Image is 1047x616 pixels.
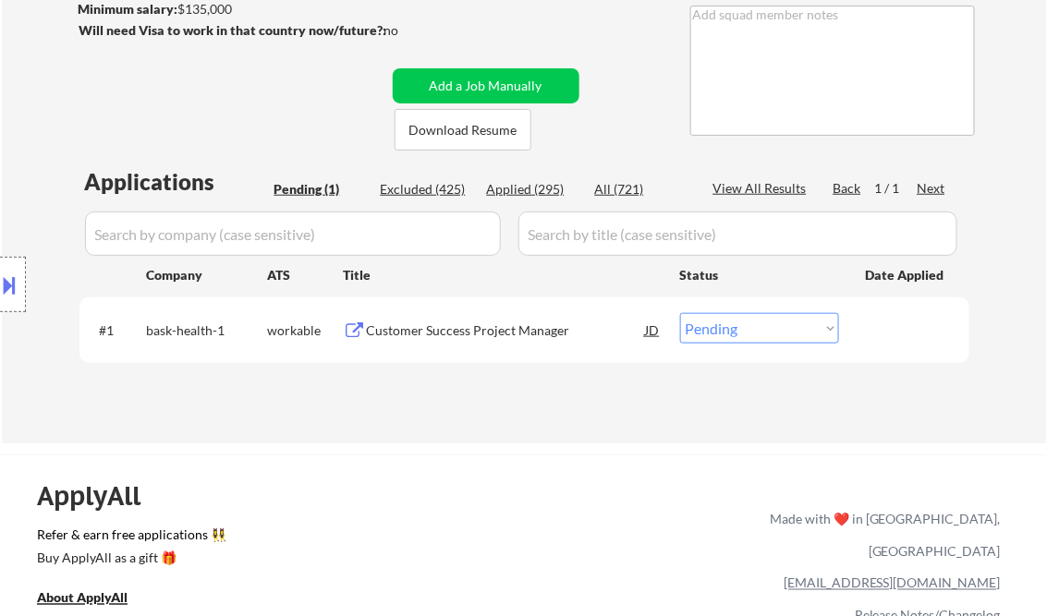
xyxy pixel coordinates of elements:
div: Applied (295) [487,180,579,199]
div: Title [344,266,663,284]
div: All (721) [595,180,688,199]
div: Next [918,179,947,198]
button: Download Resume [395,109,531,151]
strong: Minimum salary: [79,1,178,17]
div: Back [834,179,863,198]
div: Excluded (425) [381,180,473,199]
div: ApplyAll [37,480,162,512]
div: no [384,21,437,40]
div: Buy ApplyAll as a gift 🎁 [37,551,222,564]
input: Search by title (case sensitive) [518,211,957,256]
strong: Will need Visa to work in that country now/future?: [79,22,387,38]
a: [EMAIL_ADDRESS][DOMAIN_NAME] [784,575,1001,591]
a: Buy ApplyAll as a gift 🎁 [37,548,222,571]
div: Made with ❤️ in [GEOGRAPHIC_DATA], [GEOGRAPHIC_DATA] [762,502,1001,567]
div: 1 / 1 [875,179,918,198]
div: View All Results [713,179,812,198]
div: Date Applied [866,266,947,284]
div: Status [680,258,839,291]
a: Refer & earn free applications 👯‍♀️ [37,528,383,548]
a: About ApplyAll [37,588,153,611]
u: About ApplyAll [37,590,128,606]
div: Customer Success Project Manager [367,321,646,340]
div: JD [644,313,663,346]
button: Add a Job Manually [393,68,579,103]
